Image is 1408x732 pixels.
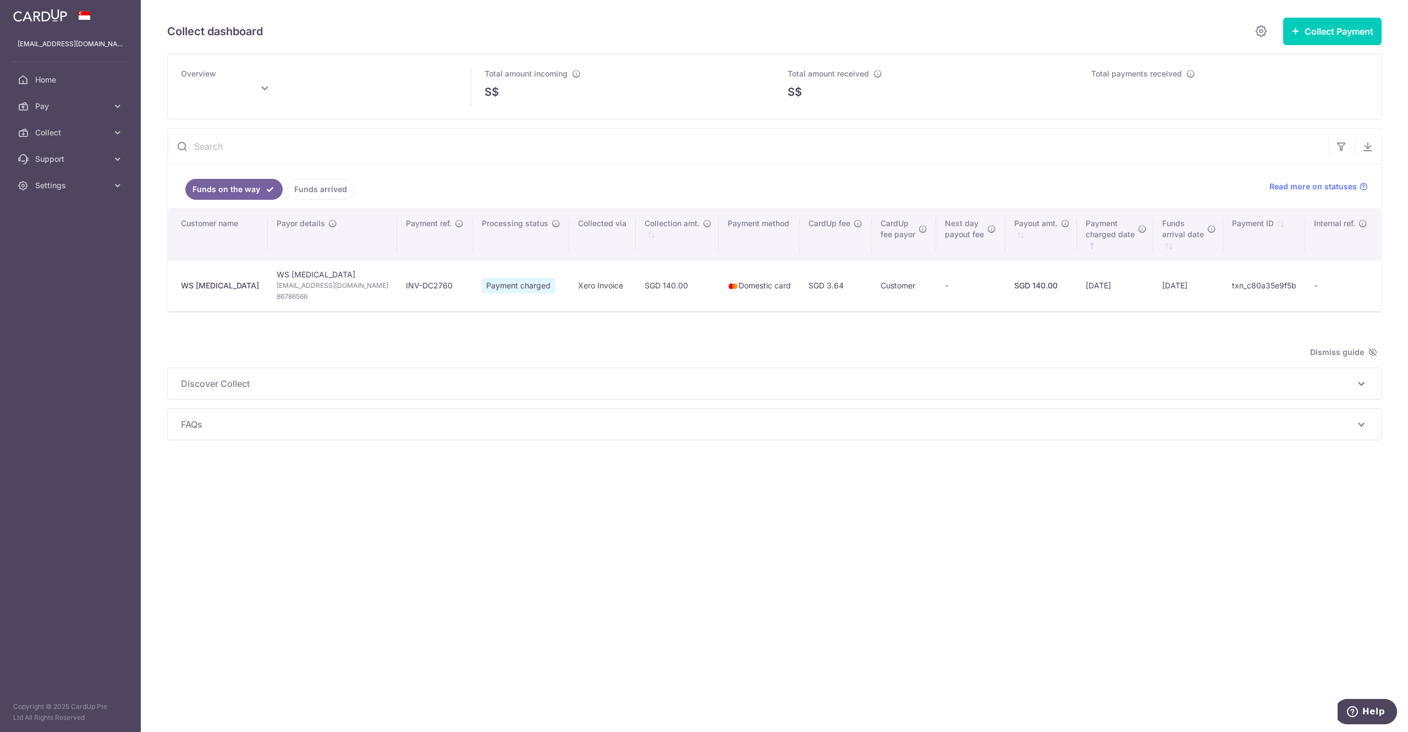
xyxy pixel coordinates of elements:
[881,218,915,240] span: CardUp fee payor
[1014,218,1058,229] span: Payout amt.
[1269,181,1368,192] a: Read more on statuses
[277,280,388,291] span: [EMAIL_ADDRESS][DOMAIN_NAME]
[287,179,354,200] a: Funds arrived
[636,260,719,311] td: SGD 140.00
[277,291,388,302] span: 86786566
[268,260,397,311] td: WS [MEDICAL_DATA]
[406,218,452,229] span: Payment ref.
[788,69,869,78] span: Total amount received
[268,209,397,260] th: Payor details
[181,280,259,291] div: WS [MEDICAL_DATA]
[181,418,1368,431] p: FAQs
[35,101,108,112] span: Pay
[181,377,1368,390] p: Discover Collect
[1305,260,1381,311] td: -
[728,281,739,292] img: mastercard-sm-87a3fd1e0bddd137fecb07648320f44c262e2538e7db6024463105ddbc961eb2.png
[636,209,719,260] th: Collection amt. : activate to sort column ascending
[719,260,800,311] td: Domestic card
[35,74,108,85] span: Home
[482,278,555,293] span: Payment charged
[1223,260,1306,311] td: txn_c80a35e9f5b
[1014,280,1068,291] div: SGD 140.00
[35,154,108,165] span: Support
[13,9,67,22] img: CardUp
[569,260,635,311] td: Xero Invoice
[569,209,635,260] th: Collected via
[1283,18,1382,45] button: Collect Payment
[1338,699,1397,726] iframe: Opens a widget where you can find more information
[1086,218,1135,240] span: Payment charged date
[1314,218,1355,229] span: Internal ref.
[181,418,1355,431] span: FAQs
[1077,209,1154,260] th: Paymentcharged date : activate to sort column ascending
[936,260,1005,311] td: -
[1153,209,1223,260] th: Fundsarrival date : activate to sort column ascending
[473,209,570,260] th: Processing status
[485,84,499,100] span: S$
[485,69,568,78] span: Total amount incoming
[645,218,700,229] span: Collection amt.
[936,209,1005,260] th: Next daypayout fee
[1005,209,1077,260] th: Payout amt. : activate to sort column ascending
[35,127,108,138] span: Collect
[181,69,216,78] span: Overview
[788,84,802,100] span: S$
[872,209,937,260] th: CardUpfee payor
[1269,181,1357,192] span: Read more on statuses
[277,218,325,229] span: Payor details
[168,129,1328,164] input: Search
[1162,218,1204,240] span: Funds arrival date
[397,209,473,260] th: Payment ref.
[25,8,47,18] span: Help
[167,23,263,40] h5: Collect dashboard
[397,260,473,311] td: INV-DC2760
[1091,69,1182,78] span: Total payments received
[1223,209,1306,260] th: Payment ID: activate to sort column ascending
[482,218,548,229] span: Processing status
[1077,260,1154,311] td: [DATE]
[168,209,268,260] th: Customer name
[872,260,937,311] td: Customer
[35,180,108,191] span: Settings
[181,377,1355,390] span: Discover Collect
[800,260,872,311] td: SGD 3.64
[809,218,850,229] span: CardUp fee
[18,39,123,50] p: [EMAIL_ADDRESS][DOMAIN_NAME]
[1153,260,1223,311] td: [DATE]
[800,209,872,260] th: CardUp fee
[719,209,800,260] th: Payment method
[1310,346,1377,359] span: Dismiss guide
[945,218,984,240] span: Next day payout fee
[1305,209,1381,260] th: Internal ref.
[185,179,283,200] a: Funds on the way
